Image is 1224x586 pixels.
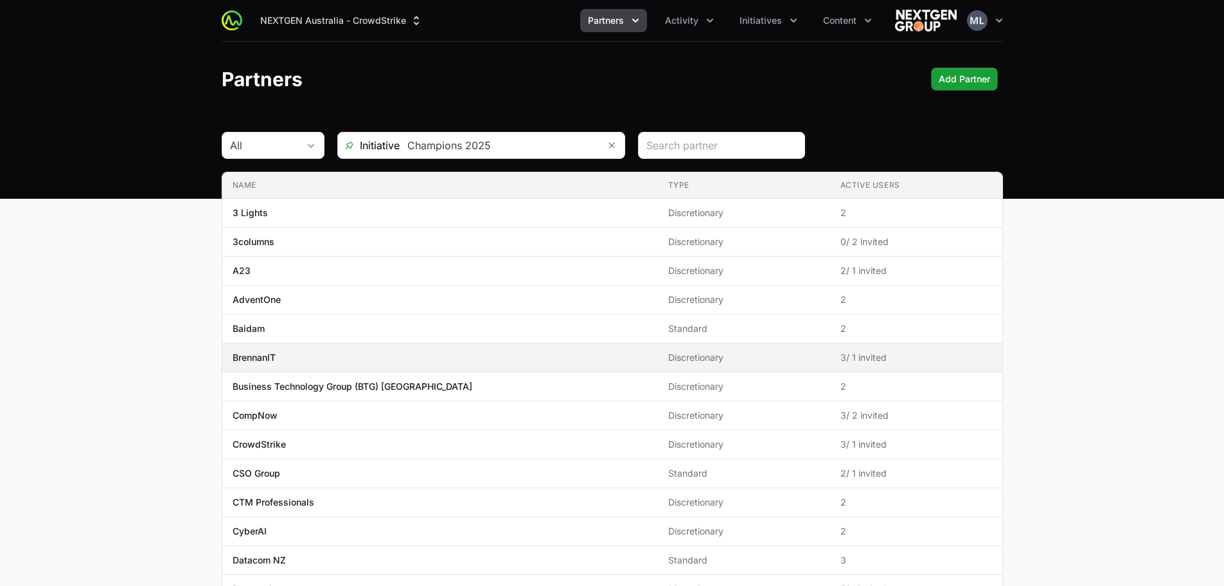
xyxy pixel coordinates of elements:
p: A23 [233,264,251,277]
div: Partners menu [580,9,647,32]
p: BrennanIT [233,351,276,364]
p: Baidam [233,322,265,335]
div: Content menu [815,9,880,32]
span: Discretionary [668,264,820,277]
input: Search partner [646,138,797,153]
p: 3columns [233,235,274,248]
span: 2 [840,380,992,393]
span: 2 [840,206,992,219]
button: All [222,133,324,158]
span: 3 / 1 invited [840,351,992,364]
span: Partners [588,14,624,27]
div: Supplier switch menu [253,9,430,32]
span: Activity [665,14,698,27]
span: 2 [840,322,992,335]
span: Standard [668,467,820,480]
p: CyberAI [233,525,267,538]
span: 2 [840,293,992,306]
button: Partners [580,9,647,32]
button: Activity [657,9,722,32]
th: Type [658,172,830,199]
span: Discretionary [668,293,820,306]
input: Search initiatives [400,133,599,158]
span: Discretionary [668,206,820,219]
button: Content [815,9,880,32]
div: Main navigation [242,9,880,32]
span: 3 [840,554,992,567]
span: Discretionary [668,380,820,393]
p: AdventOne [233,293,281,306]
span: Discretionary [668,525,820,538]
p: CTM Professionals [233,496,314,509]
button: Remove [599,133,625,158]
img: ActivitySource [222,10,242,31]
div: Initiatives menu [732,9,805,32]
p: CSO Group [233,467,280,480]
span: Initiatives [740,14,782,27]
div: All [230,138,298,153]
span: Initiative [338,138,400,153]
h1: Partners [222,68,303,91]
span: Content [823,14,856,27]
p: Datacom NZ [233,554,286,567]
span: Standard [668,554,820,567]
button: Add Partner [931,68,998,91]
span: 2 / 1 invited [840,467,992,480]
span: Discretionary [668,409,820,422]
th: Active Users [830,172,1002,199]
span: Discretionary [668,496,820,509]
span: Add Partner [939,71,990,87]
span: Standard [668,322,820,335]
p: Business Technology Group (BTG) [GEOGRAPHIC_DATA] [233,380,472,393]
img: Mustafa Larki [967,10,988,31]
span: 3 / 2 invited [840,409,992,422]
button: NEXTGEN Australia - CrowdStrike [253,9,430,32]
span: 2 [840,496,992,509]
p: CrowdStrike [233,438,286,451]
p: 3 Lights [233,206,268,219]
button: Initiatives [732,9,805,32]
p: CompNow [233,409,278,422]
span: 0 / 2 invited [840,235,992,248]
span: 2 / 1 invited [840,264,992,277]
img: NEXTGEN Australia [895,8,957,33]
div: Primary actions [931,68,998,91]
div: Activity menu [657,9,722,32]
th: Name [222,172,658,199]
span: Discretionary [668,235,820,248]
span: Discretionary [668,438,820,451]
span: Discretionary [668,351,820,364]
span: 3 / 1 invited [840,438,992,451]
span: 2 [840,525,992,538]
